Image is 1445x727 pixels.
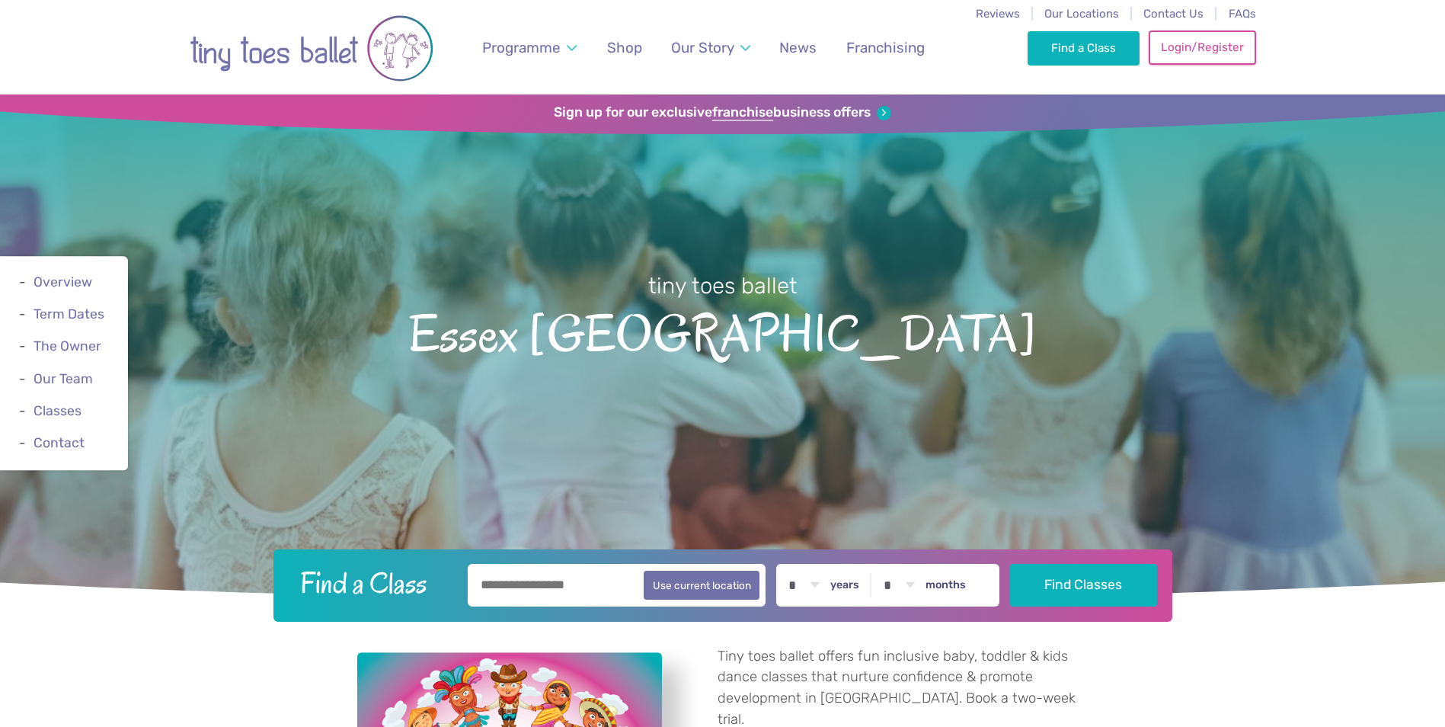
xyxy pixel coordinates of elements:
[1028,31,1140,65] a: Find a Class
[34,339,101,354] a: The Owner
[34,371,93,386] a: Our Team
[1229,7,1256,21] a: FAQs
[1149,30,1255,64] a: Login/Register
[976,7,1020,21] a: Reviews
[772,30,824,66] a: News
[663,30,757,66] a: Our Story
[648,273,798,299] small: tiny toes ballet
[846,39,925,56] span: Franchising
[712,104,773,121] strong: franchise
[34,306,104,322] a: Term Dates
[926,578,966,592] label: months
[599,30,649,66] a: Shop
[644,571,760,600] button: Use current location
[779,39,817,56] span: News
[34,274,92,290] a: Overview
[554,104,891,121] a: Sign up for our exclusivefranchisebusiness offers
[607,39,642,56] span: Shop
[34,435,85,450] a: Contact
[482,39,561,56] span: Programme
[1010,564,1157,607] button: Find Classes
[27,301,1418,363] span: Essex [GEOGRAPHIC_DATA]
[475,30,583,66] a: Programme
[839,30,932,66] a: Franchising
[190,10,433,87] img: tiny toes ballet
[1143,7,1204,21] a: Contact Us
[288,564,457,602] h2: Find a Class
[34,403,82,418] a: Classes
[830,578,859,592] label: years
[1044,7,1119,21] a: Our Locations
[671,39,734,56] span: Our Story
